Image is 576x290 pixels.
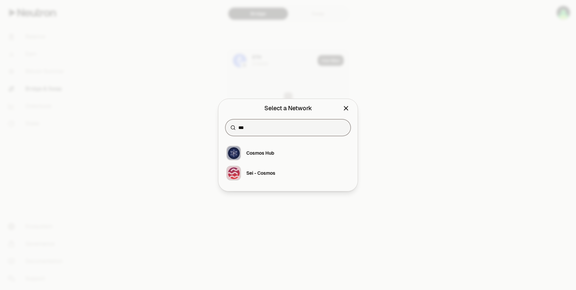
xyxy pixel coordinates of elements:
[228,147,240,159] img: Cosmos Hub Logo
[222,163,354,183] button: Sei - Cosmos LogoSei - Cosmos LogoSei - Cosmos
[228,167,240,179] img: Sei - Cosmos Logo
[222,143,354,163] button: Cosmos Hub LogoCosmos Hub LogoCosmos Hub
[264,104,312,113] div: Select a Network
[342,104,350,113] button: Close
[246,150,274,156] div: Cosmos Hub
[246,170,275,176] div: Sei - Cosmos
